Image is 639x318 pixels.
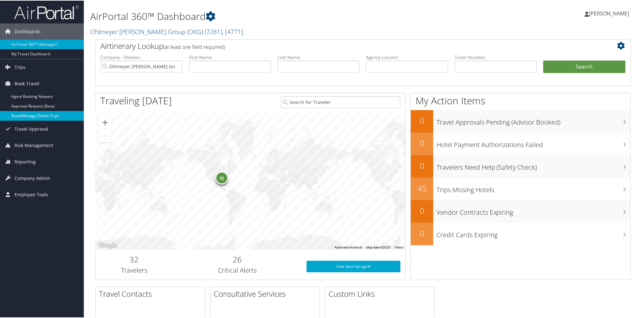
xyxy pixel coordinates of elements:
[437,204,630,216] h3: Vendor Contracts Expiring
[366,53,448,60] label: Agency Locator:
[455,53,537,60] label: Ticket Number:
[437,182,630,194] h3: Trips Missing Hotels
[437,114,630,126] h3: Travel Approvals Pending (Advisor Booked)
[15,75,39,91] span: Book Travel
[90,27,243,35] a: Ohlmeyer [PERSON_NAME] Group (OKG)
[335,245,362,249] button: Keyboard shortcuts
[411,205,433,216] h2: 0
[100,93,172,107] h1: Traveling [DATE]
[437,227,630,239] h3: Credit Cards Expiring
[278,53,360,60] label: Last Name:
[411,200,630,222] a: 0Vendor Contracts Expiring
[329,288,434,299] h2: Custom Links
[14,4,79,19] img: airportal-logo.png
[307,260,400,272] a: View SecurityLogic®
[214,288,319,299] h2: Consultative Services
[15,137,53,153] span: Risk Management
[100,53,182,60] label: Company - Division:
[411,160,433,171] h2: 0
[411,222,630,245] a: 0Credit Cards Expiring
[589,9,629,16] span: [PERSON_NAME]
[411,154,630,177] a: 0Travelers Need Help (Safety Check)
[437,159,630,171] h3: Travelers Need Help (Safety Check)
[100,40,581,51] h2: Airtinerary Lookup
[100,265,168,274] h3: Travelers
[15,153,36,169] span: Reporting
[178,253,297,264] h2: 26
[99,288,205,299] h2: Travel Contacts
[222,27,243,35] span: , [ 4771 ]
[163,43,225,50] span: (at least one field required)
[411,182,433,193] h2: 45
[178,265,297,274] h3: Critical Alerts
[411,227,433,238] h2: 0
[97,241,118,249] a: Open this area in Google Maps (opens a new window)
[281,96,400,108] input: Search for Traveler
[99,129,112,142] button: Zoom out
[411,132,630,154] a: 0Hotel Payment Authorizations Failed
[366,245,390,248] span: Map data ©2025
[189,53,271,60] label: First Name:
[215,171,228,183] div: 32
[97,241,118,249] img: Google
[411,109,630,132] a: 0Travel Approvals Pending (Advisor Booked)
[543,60,625,73] button: Search
[585,3,635,23] a: [PERSON_NAME]
[15,120,48,136] span: Travel Approval
[411,115,433,126] h2: 0
[411,137,433,148] h2: 0
[100,253,168,264] h2: 32
[15,186,48,202] span: Employee Tools
[15,59,25,75] span: Trips
[205,27,222,35] span: ( 7281 )
[411,177,630,200] a: 45Trips Missing Hotels
[437,136,630,149] h3: Hotel Payment Authorizations Failed
[411,93,630,107] h1: My Action Items
[15,23,41,39] span: Dashboards
[90,9,454,23] h1: AirPortal 360™ Dashboard
[394,245,403,248] a: Terms (opens in new tab)
[15,170,50,186] span: Company Admin
[99,116,112,128] button: Zoom in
